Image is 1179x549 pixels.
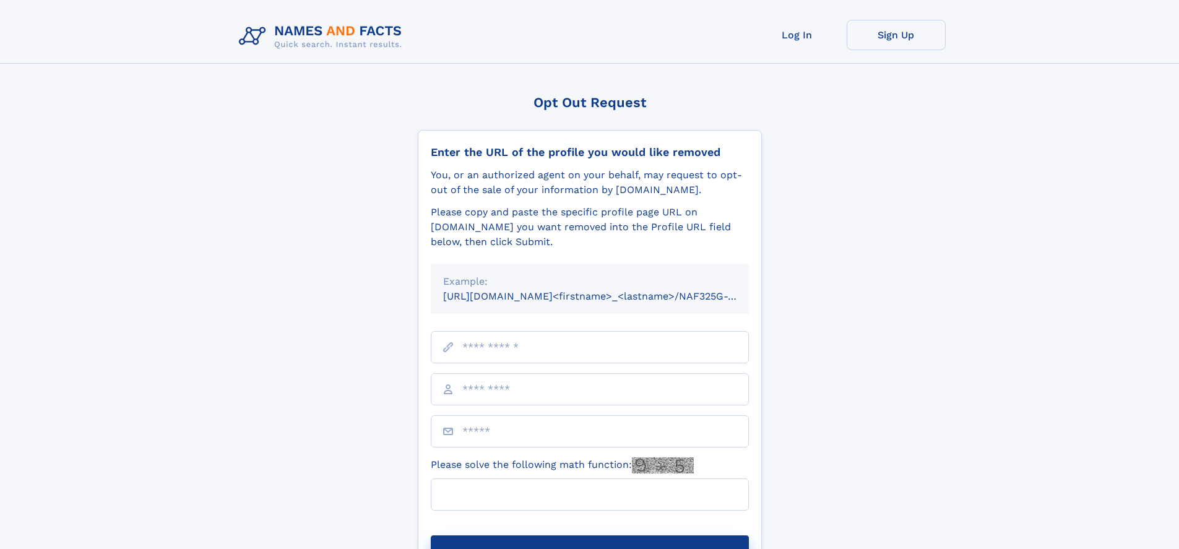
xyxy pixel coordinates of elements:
[234,20,412,53] img: Logo Names and Facts
[443,274,736,289] div: Example:
[431,457,694,473] label: Please solve the following math function:
[748,20,847,50] a: Log In
[431,205,749,249] div: Please copy and paste the specific profile page URL on [DOMAIN_NAME] you want removed into the Pr...
[418,95,762,110] div: Opt Out Request
[431,168,749,197] div: You, or an authorized agent on your behalf, may request to opt-out of the sale of your informatio...
[847,20,946,50] a: Sign Up
[431,145,749,159] div: Enter the URL of the profile you would like removed
[443,290,772,302] small: [URL][DOMAIN_NAME]<firstname>_<lastname>/NAF325G-xxxxxxxx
